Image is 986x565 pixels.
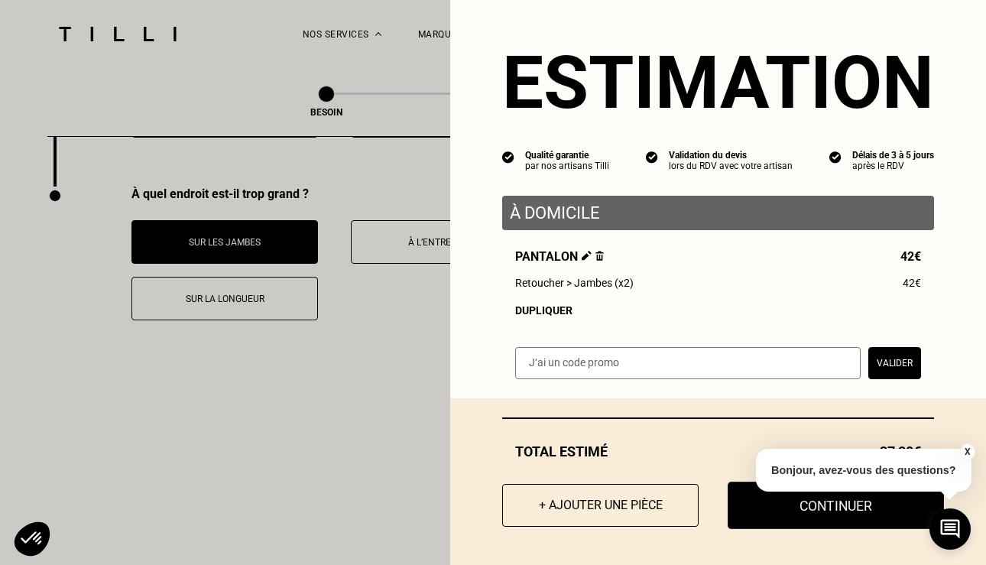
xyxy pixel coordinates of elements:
[728,482,944,529] button: Continuer
[669,150,793,161] div: Validation du devis
[502,484,699,527] button: + Ajouter une pièce
[669,161,793,171] div: lors du RDV avec votre artisan
[525,150,609,161] div: Qualité garantie
[852,150,934,161] div: Délais de 3 à 5 jours
[582,251,592,261] img: Éditer
[515,277,634,289] span: Retoucher > Jambes (x2)
[502,150,514,164] img: icon list info
[829,150,842,164] img: icon list info
[852,161,934,171] div: après le RDV
[756,449,971,492] p: Bonjour, avez-vous des questions?
[515,249,604,264] span: Pantalon
[502,40,934,125] section: Estimation
[646,150,658,164] img: icon list info
[868,347,921,379] button: Valider
[595,251,604,261] img: Supprimer
[525,161,609,171] div: par nos artisans Tilli
[515,304,921,317] div: Dupliquer
[900,249,921,264] span: 42€
[502,443,934,459] div: Total estimé
[510,203,926,222] p: À domicile
[903,277,921,289] span: 42€
[515,347,861,379] input: J‘ai un code promo
[959,443,975,460] button: X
